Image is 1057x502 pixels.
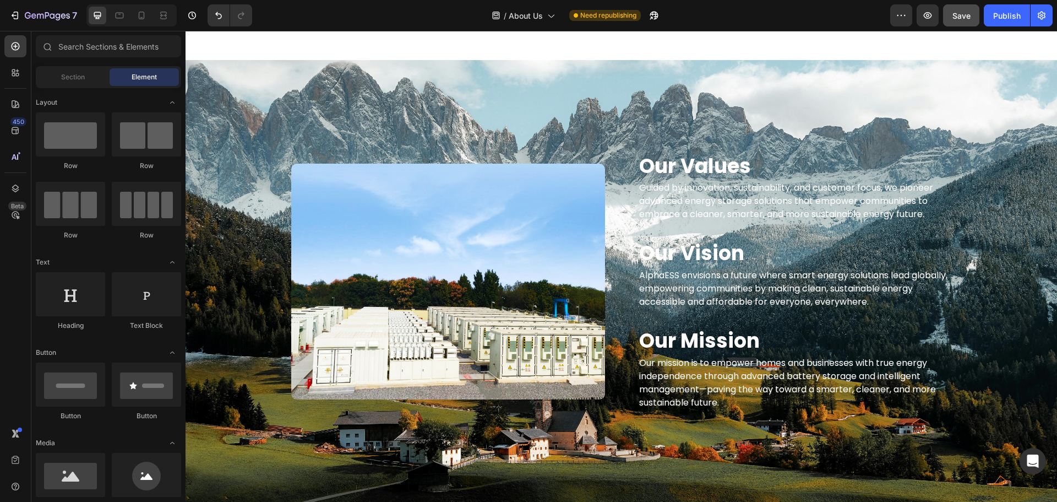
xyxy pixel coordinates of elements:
div: Undo/Redo [208,4,252,26]
span: About Us [509,10,543,21]
span: Text [36,257,50,267]
span: Layout [36,98,57,107]
img: Alt Image [106,133,419,369]
div: Button [112,411,181,421]
button: Publish [984,4,1030,26]
span: Section [61,72,85,82]
button: 7 [4,4,82,26]
div: Button [36,411,105,421]
span: / [504,10,506,21]
iframe: Design area [186,31,1057,502]
div: Publish [993,10,1021,21]
span: Media [36,438,55,448]
span: Toggle open [164,344,181,361]
span: Need republishing [580,10,636,20]
span: Button [36,348,56,358]
span: Element [132,72,157,82]
span: Toggle open [164,253,181,271]
span: Toggle open [164,434,181,452]
div: 450 [10,117,26,126]
div: Row [36,161,105,171]
button: Save [943,4,979,26]
div: Row [36,230,105,240]
h3: Our Mission [453,296,766,325]
span: Toggle open [164,94,181,111]
p: Our mission is to empower homes and businesses with true energy independence through advanced bat... [454,326,765,379]
div: Heading [36,321,105,331]
div: Row [112,161,181,171]
input: Search Sections & Elements [36,35,181,57]
p: Guided by innovation, sustainability, and customer focus, we pioneer advanced energy storage solu... [454,150,765,190]
h2: Our Values [453,122,766,150]
div: Text Block [112,321,181,331]
div: Open Intercom Messenger [1020,448,1046,474]
h3: Our Vision [453,209,766,237]
div: Beta [8,202,26,210]
p: AlphaESS envisions a future where smart energy solutions lead globally, empowering communities by... [454,238,765,278]
div: Row [112,230,181,240]
p: 7 [72,9,77,22]
span: Save [952,11,971,20]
